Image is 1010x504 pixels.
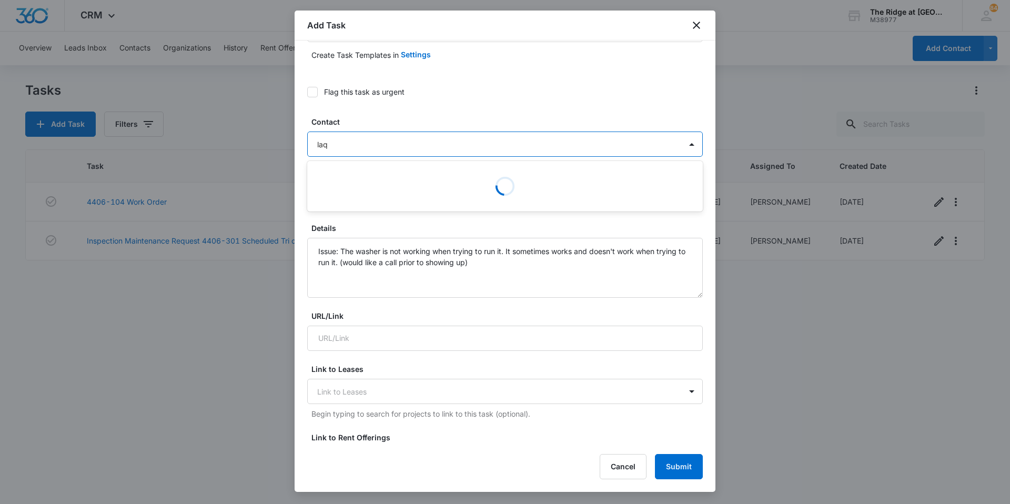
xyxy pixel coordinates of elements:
[311,223,707,234] label: Details
[311,116,707,127] label: Contact
[655,454,703,479] button: Submit
[600,454,647,479] button: Cancel
[401,42,431,67] button: Settings
[311,408,703,419] p: Begin typing to search for projects to link to this task (optional).
[307,326,703,351] input: URL/Link
[690,19,703,32] button: close
[307,19,346,32] h1: Add Task
[311,310,707,321] label: URL/Link
[311,432,707,443] label: Link to Rent Offerings
[311,364,707,375] label: Link to Leases
[311,49,399,61] p: Create Task Templates in
[324,86,405,97] div: Flag this task as urgent
[307,238,703,298] textarea: Issue: The washer is not working when trying to run it. It sometimes works and doesn't work when ...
